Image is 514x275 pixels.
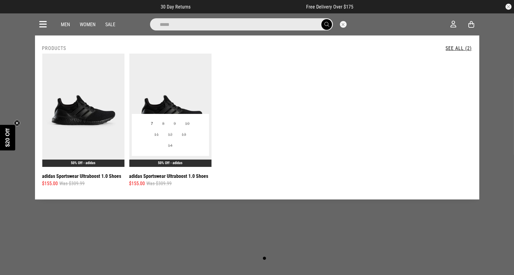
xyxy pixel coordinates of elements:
[177,129,191,140] button: 13
[42,180,58,187] span: $155.00
[129,54,212,167] img: Adidas Sportswear Ultraboost 1.0 Shoes in Black
[14,120,20,126] button: Close teaser
[71,161,96,165] a: 50% Off - adidas
[61,22,70,27] a: Men
[446,45,472,51] a: See All (2)
[163,129,177,140] button: 12
[158,118,169,129] button: 8
[150,129,163,140] button: 11
[129,180,145,187] span: $155.00
[129,172,208,180] a: adidas Sportswear Ultraboost 1.0 Shoes
[180,118,194,129] button: 10
[306,4,353,10] span: Free Delivery Over $175
[146,118,158,129] button: 7
[158,161,183,165] a: 50% Off - adidas
[80,22,96,27] a: Women
[203,4,294,10] iframe: Customer reviews powered by Trustpilot
[42,45,66,51] h2: Products
[169,118,180,129] button: 9
[161,4,191,10] span: 30 Day Returns
[106,22,116,27] a: Sale
[147,180,172,187] span: Was $309.99
[60,180,85,187] span: Was $309.99
[5,2,23,21] button: Open LiveChat chat widget
[42,54,124,167] img: Adidas Sportswear Ultraboost 1.0 Shoes in Black
[42,172,121,180] a: adidas Sportswear Ultraboost 1.0 Shoes
[340,21,347,28] button: Close search
[163,140,177,151] button: 14
[5,128,11,147] span: $20 Off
